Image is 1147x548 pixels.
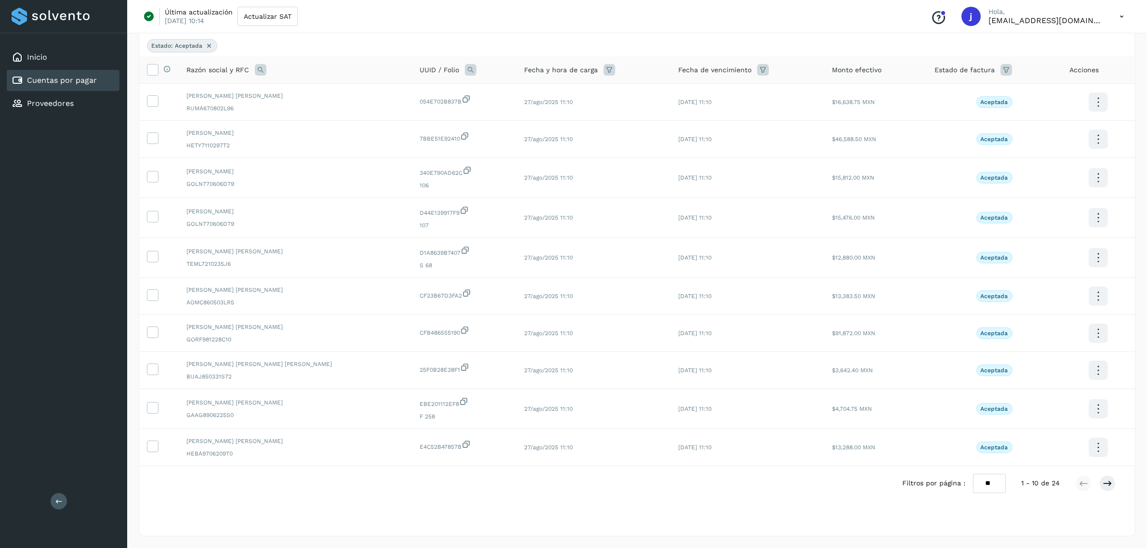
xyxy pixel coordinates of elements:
span: Razón social y RFC [186,65,249,75]
span: [PERSON_NAME] [PERSON_NAME] [PERSON_NAME] [186,360,404,368]
span: HEBA9706209T0 [186,449,404,458]
span: 27/ago/2025 11:10 [524,293,573,300]
span: 27/ago/2025 11:10 [524,330,573,337]
span: GOLN770606D79 [186,180,404,188]
span: CF23B67D3FA2 [420,288,509,300]
span: BUAJ850331S72 [186,372,404,381]
button: Actualizar SAT [237,7,298,26]
span: CFB486555190 [420,326,509,337]
p: Última actualización [165,8,233,16]
span: S 68 [420,261,509,270]
a: Cuentas por pagar [27,76,97,85]
span: $46,588.50 MXN [832,136,876,143]
span: [PERSON_NAME] [PERSON_NAME] [186,286,404,294]
span: 106 [420,181,509,190]
span: Fecha de vencimiento [678,65,751,75]
span: TEML7210235J6 [186,260,404,268]
span: Actualizar SAT [244,13,291,20]
p: Aceptada [981,214,1008,221]
span: $4,704.75 MXN [832,405,872,412]
span: [PERSON_NAME] [PERSON_NAME] [186,247,404,256]
span: EBE201112EF8 [420,397,509,408]
span: Monto efectivo [832,65,882,75]
p: jrodriguez@kalapata.co [989,16,1104,25]
span: [PERSON_NAME] [186,167,404,176]
div: Cuentas por pagar [7,70,119,91]
span: 7BBE51E92410 [420,131,509,143]
span: [DATE] 11:10 [678,405,712,412]
span: [PERSON_NAME] [PERSON_NAME] [186,398,404,407]
span: [DATE] 11:10 [678,254,712,261]
span: D44E139917F9 [420,206,509,217]
span: $91,872.00 MXN [832,330,875,337]
p: Aceptada [981,99,1008,105]
span: [PERSON_NAME] [186,129,404,137]
span: 27/ago/2025 11:10 [524,136,573,143]
span: $12,880.00 MXN [832,254,875,261]
span: [PERSON_NAME] [186,207,404,216]
span: [PERSON_NAME] [PERSON_NAME] [186,437,404,445]
div: Proveedores [7,93,119,114]
span: UUID / Folio [420,65,459,75]
span: 27/ago/2025 11:10 [524,405,573,412]
span: 27/ago/2025 11:10 [524,174,573,181]
p: Aceptada [981,174,1008,181]
span: Estado de factura [935,65,995,75]
span: E4C52B47857B [420,440,509,451]
span: Estado: Aceptada [151,41,202,50]
span: GORF981228C10 [186,335,404,344]
span: Fecha y hora de carga [524,65,598,75]
p: [DATE] 10:14 [165,16,204,25]
span: AOMC860503LR5 [186,298,404,307]
span: 27/ago/2025 11:10 [524,214,573,221]
span: [DATE] 11:10 [678,174,712,181]
span: [DATE] 11:10 [678,293,712,300]
span: $16,638.75 MXN [832,99,875,105]
p: Aceptada [981,330,1008,337]
span: GOLN770606D79 [186,220,404,228]
span: Acciones [1069,65,1099,75]
p: Aceptada [981,136,1008,143]
a: Proveedores [27,99,74,108]
span: RUMA670802L96 [186,104,404,113]
span: 054E702B837B [420,94,509,106]
span: [DATE] 11:10 [678,330,712,337]
span: $13,288.00 MXN [832,444,875,451]
span: D1A8639B7407 [420,246,509,257]
span: [PERSON_NAME] [PERSON_NAME] [186,91,404,100]
span: HETY7110297T2 [186,141,404,150]
span: 107 [420,221,509,230]
span: Filtros por página : [902,478,965,488]
span: [PERSON_NAME] [PERSON_NAME] [186,323,404,331]
a: Inicio [27,52,47,62]
span: [DATE] 11:10 [678,214,712,221]
span: [DATE] 11:10 [678,99,712,105]
span: 27/ago/2025 11:10 [524,367,573,374]
span: 27/ago/2025 11:10 [524,444,573,451]
span: $3,642.40 MXN [832,367,873,374]
p: Aceptada [981,293,1008,300]
span: [DATE] 11:10 [678,367,712,374]
span: F 258 [420,412,509,421]
div: Estado: Aceptada [147,39,217,52]
p: Aceptada [981,367,1008,374]
span: [DATE] 11:10 [678,444,712,451]
span: $15,476.00 MXN [832,214,875,221]
div: Inicio [7,47,119,68]
span: [DATE] 11:10 [678,136,712,143]
span: GAAG8906225S0 [186,411,404,419]
p: Hola, [989,8,1104,16]
p: Aceptada [981,254,1008,261]
span: 27/ago/2025 11:10 [524,99,573,105]
span: $15,812.00 MXN [832,174,874,181]
p: Aceptada [981,444,1008,451]
p: Aceptada [981,405,1008,412]
span: $13,383.50 MXN [832,293,875,300]
span: 340E790AD62C [420,166,509,177]
span: 1 - 10 de 24 [1021,478,1060,488]
span: 25F0B28E38F1 [420,363,509,374]
span: 27/ago/2025 11:10 [524,254,573,261]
